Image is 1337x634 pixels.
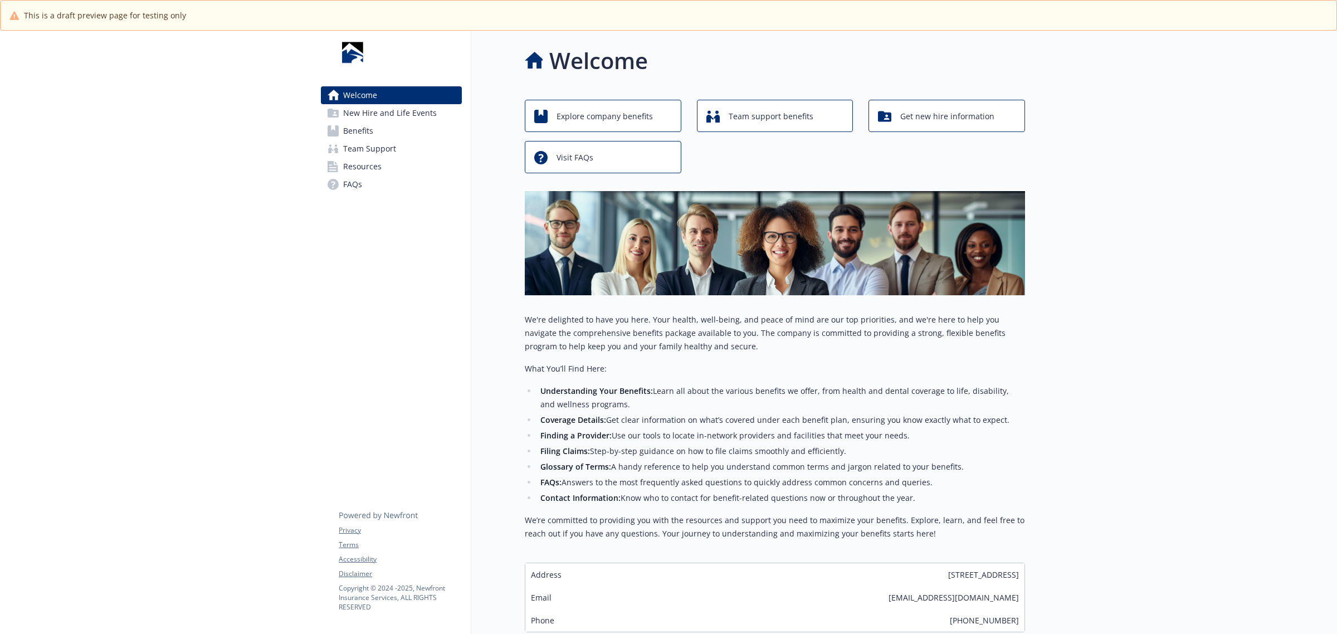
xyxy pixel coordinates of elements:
span: Get new hire information [900,106,994,127]
strong: Filing Claims: [540,446,590,456]
span: [PHONE_NUMBER] [950,615,1019,626]
span: [STREET_ADDRESS] [948,569,1019,581]
li: A handy reference to help you understand common terms and jargon related to your benefits. [537,460,1025,474]
span: This is a draft preview page for testing only [24,9,186,21]
strong: FAQs: [540,477,562,487]
a: Accessibility [339,554,461,564]
p: We’re committed to providing you with the resources and support you need to maximize your benefit... [525,514,1025,540]
a: Welcome [321,86,462,104]
span: Welcome [343,86,377,104]
a: Terms [339,540,461,550]
a: Disclaimer [339,569,461,579]
button: Explore company benefits [525,100,681,132]
span: [EMAIL_ADDRESS][DOMAIN_NAME] [889,592,1019,603]
li: Answers to the most frequently asked questions to quickly address common concerns and queries. [537,476,1025,489]
span: Benefits [343,122,373,140]
li: Step-by-step guidance on how to file claims smoothly and efficiently. [537,445,1025,458]
span: FAQs [343,175,362,193]
span: Visit FAQs [557,147,593,168]
span: New Hire and Life Events [343,104,437,122]
li: Get clear information on what’s covered under each benefit plan, ensuring you know exactly what t... [537,413,1025,427]
strong: Glossary of Terms: [540,461,611,472]
button: Visit FAQs [525,141,681,173]
span: Explore company benefits [557,106,653,127]
strong: Coverage Details: [540,414,606,425]
span: Resources [343,158,382,175]
a: Resources [321,158,462,175]
p: We're delighted to have you here. Your health, well-being, and peace of mind are our top prioriti... [525,313,1025,353]
a: Benefits [321,122,462,140]
p: Copyright © 2024 - 2025 , Newfront Insurance Services, ALL RIGHTS RESERVED [339,583,461,612]
li: Use our tools to locate in-network providers and facilities that meet your needs. [537,429,1025,442]
a: New Hire and Life Events [321,104,462,122]
span: Phone [531,615,554,626]
span: Team support benefits [729,106,813,127]
a: Privacy [339,525,461,535]
h1: Welcome [549,44,648,77]
strong: Contact Information: [540,492,621,503]
span: Address [531,569,562,581]
img: overview page banner [525,191,1025,295]
li: Learn all about the various benefits we offer, from health and dental coverage to life, disabilit... [537,384,1025,411]
button: Team support benefits [697,100,853,132]
span: Email [531,592,552,603]
strong: Understanding Your Benefits: [540,386,653,396]
span: Team Support [343,140,396,158]
strong: Finding a Provider: [540,430,612,441]
p: What You’ll Find Here: [525,362,1025,375]
a: Team Support [321,140,462,158]
li: Know who to contact for benefit-related questions now or throughout the year. [537,491,1025,505]
button: Get new hire information [868,100,1025,132]
a: FAQs [321,175,462,193]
